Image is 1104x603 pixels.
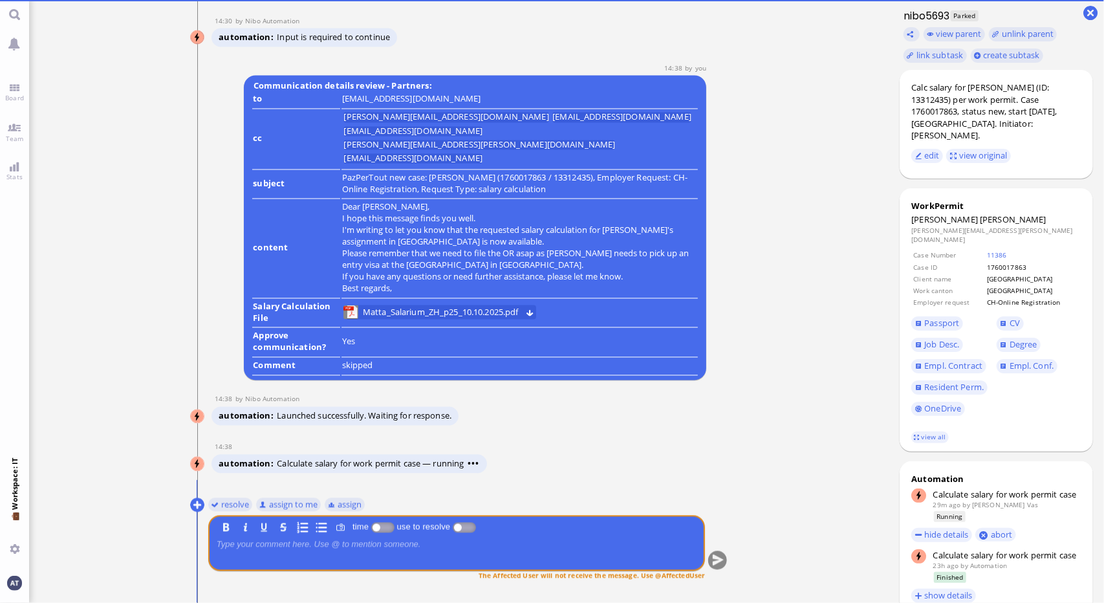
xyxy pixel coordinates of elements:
[997,316,1024,331] a: CV
[277,410,451,422] span: Launched successfully. Waiting for response.
[257,520,272,534] button: U
[350,522,371,532] label: time
[215,16,235,25] span: 14:30
[277,458,479,470] span: Calculate salary for work permit case — running
[924,381,984,393] span: Resident Perm.
[235,16,246,25] span: by
[235,395,246,404] span: by
[911,200,1081,212] div: WorkPermit
[989,27,1057,41] button: unlink parent
[219,32,277,43] span: automation
[552,113,691,123] li: [EMAIL_ADDRESS][DOMAIN_NAME]
[1010,317,1020,329] span: CV
[1010,360,1054,371] span: Empl. Conf.
[913,274,985,284] td: Client name
[526,308,534,316] button: Download Matta_Salarium_ZH_p25_10.10.2025.pdf
[986,285,1080,296] td: [GEOGRAPHIC_DATA]
[913,297,985,307] td: Employer request
[916,49,964,61] span: link subtask
[2,93,27,102] span: Board
[191,410,205,424] img: Nibo Automation
[342,248,689,271] span: Please remember that we need to file the OR asap as [PERSON_NAME] needs to pick up an entry visa ...
[933,500,961,509] span: 29m ago
[363,305,519,320] span: Matta_Salarium_ZH_p25_10.10.2025.pdf
[933,561,959,570] span: 23h ago
[911,528,972,542] button: hide details
[342,360,373,371] span: skipped
[946,149,1011,163] button: view original
[986,274,1080,284] td: [GEOGRAPHIC_DATA]
[997,338,1041,352] a: Degree
[963,500,970,509] span: by
[972,500,1038,509] span: femia.vas@bluelakelegal.com
[971,49,1044,63] button: create subtask
[453,522,476,532] p-inputswitch: use to resolve
[215,395,235,404] span: 14:38
[924,27,986,41] button: view parent
[911,338,963,352] a: Job Desc.
[342,225,698,248] p: I'm writing to let you know that the requested salary calculation for [PERSON_NAME]'s assignment ...
[1010,338,1037,350] span: Degree
[219,520,233,534] button: B
[3,172,26,181] span: Stats
[343,305,536,320] lob-view: Matta_Salarium_ZH_p25_10.10.2025.pdf
[3,134,27,143] span: Team
[924,338,959,350] span: Job Desc.
[911,82,1081,142] div: Calc salary for [PERSON_NAME] (ID: 13312435) per work permit. Case 1760017863, status new, start ...
[934,572,966,583] span: Finished
[325,498,365,512] button: assign
[277,32,390,43] span: Input is required to continue
[245,16,299,25] span: automation@nibo.ai
[342,283,698,294] p: Best regards,
[904,49,967,63] task-group-action-menu: link subtask
[252,171,340,200] td: subject
[913,285,985,296] td: Work canton
[395,522,453,532] label: use to resolve
[252,300,340,329] td: Salary Calculation File
[343,140,615,151] li: [PERSON_NAME][EMAIL_ADDRESS][PERSON_NAME][DOMAIN_NAME]
[911,473,1081,485] div: Automation
[911,359,986,373] a: Empl. Contract
[238,520,252,534] button: I
[343,127,482,137] li: [EMAIL_ADDRESS][DOMAIN_NAME]
[343,154,482,164] li: [EMAIL_ADDRESS][DOMAIN_NAME]
[215,443,235,452] span: 14:38
[252,201,340,299] td: content
[913,250,985,260] td: Case Number
[934,511,966,522] span: Running
[913,262,985,272] td: Case ID
[342,93,481,105] runbook-parameter-view: [EMAIL_ADDRESS][DOMAIN_NAME]
[911,402,965,416] a: OneDrive
[342,201,698,213] p: Dear [PERSON_NAME],
[951,10,979,21] span: Parked
[252,111,340,170] td: cc
[911,226,1081,245] dd: [PERSON_NAME][EMAIL_ADDRESS][PERSON_NAME][DOMAIN_NAME]
[343,113,548,123] li: [PERSON_NAME][EMAIL_ADDRESS][DOMAIN_NAME]
[911,589,976,603] button: show details
[256,498,321,512] button: assign to me
[997,359,1057,373] a: Empl. Conf.
[924,317,959,329] span: Passport
[371,522,395,532] p-inputswitch: Log time spent
[252,359,340,376] td: Comment
[468,458,471,470] span: •
[7,576,21,590] img: You
[208,498,253,512] button: resolve
[276,520,290,534] button: S
[471,458,475,470] span: •
[975,528,1016,542] button: abort
[219,458,277,470] span: automation
[986,297,1080,307] td: CH-Online Registration
[342,213,698,225] p: I hope this message finds you well.
[904,27,920,41] button: Copy ticket nibo5693 link to clipboard
[664,64,685,73] span: 14:38
[933,488,1082,500] div: Calculate salary for work permit case
[980,214,1046,225] span: [PERSON_NAME]
[342,248,698,271] p: .
[970,561,1007,570] span: automation@bluelakelegal.com
[343,305,358,320] img: Matta_Salarium_ZH_p25_10.10.2025.pdf
[10,510,19,539] span: 💼 Workspace: IT
[342,172,688,195] runbook-parameter-view: PazPerTout new case: [PERSON_NAME] (1760017863 / 13312435), Employer Request: CH-Online Registrat...
[695,64,706,73] span: amit.thakur@bluelakelegal.com
[245,395,299,404] span: automation@nibo.ai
